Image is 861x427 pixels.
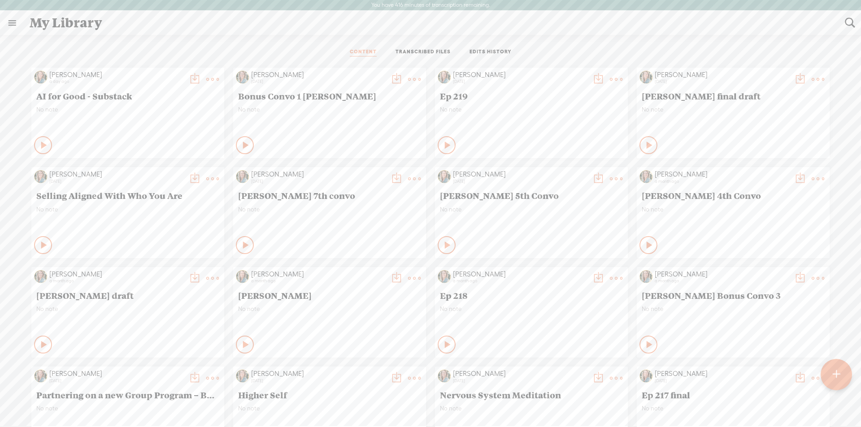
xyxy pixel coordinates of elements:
[655,170,789,179] div: [PERSON_NAME]
[642,405,825,412] span: No note
[49,179,184,184] div: [DATE]
[49,170,184,179] div: [PERSON_NAME]
[642,305,825,313] span: No note
[49,278,184,284] div: a month ago
[251,179,386,184] div: [DATE]
[36,91,219,101] span: AI for Good - Substack
[36,305,219,313] span: No note
[36,405,219,412] span: No note
[453,179,587,184] div: [DATE]
[440,91,623,101] span: Ep 219
[453,378,587,384] div: [DATE]
[655,270,789,279] div: [PERSON_NAME]
[34,70,48,84] img: http%3A%2F%2Fres.cloudinary.com%2Ftrebble-fm%2Fimage%2Fupload%2Fv1719039352%2Fcom.trebble.trebble...
[238,290,421,301] span: [PERSON_NAME]
[371,2,490,9] label: You have 416 minutes of transcription remaining.
[238,190,421,201] span: [PERSON_NAME] 7th convo
[36,206,219,213] span: No note
[251,369,386,378] div: [PERSON_NAME]
[34,270,48,283] img: http%3A%2F%2Fres.cloudinary.com%2Ftrebble-fm%2Fimage%2Fupload%2Fv1719039352%2Fcom.trebble.trebble...
[251,270,386,279] div: [PERSON_NAME]
[236,170,249,183] img: http%3A%2F%2Fres.cloudinary.com%2Ftrebble-fm%2Fimage%2Fupload%2Fv1719039352%2Fcom.trebble.trebble...
[23,11,839,35] div: My Library
[470,48,512,56] a: EDITS HISTORY
[49,369,184,378] div: [PERSON_NAME]
[238,206,421,213] span: No note
[642,190,825,201] span: [PERSON_NAME] 4th Convo
[655,179,789,184] div: a month ago
[238,389,421,400] span: Higher Self
[36,190,219,201] span: Selling Aligned With Who You Are
[236,369,249,383] img: http%3A%2F%2Fres.cloudinary.com%2Ftrebble-fm%2Fimage%2Fupload%2Fv1719039352%2Fcom.trebble.trebble...
[642,206,825,213] span: No note
[34,170,48,183] img: http%3A%2F%2Fres.cloudinary.com%2Ftrebble-fm%2Fimage%2Fupload%2Fv1719039352%2Fcom.trebble.trebble...
[36,106,219,113] span: No note
[251,278,386,284] div: a month ago
[34,369,48,383] img: http%3A%2F%2Fres.cloudinary.com%2Ftrebble-fm%2Fimage%2Fupload%2Fv1719039352%2Fcom.trebble.trebble...
[236,70,249,84] img: http%3A%2F%2Fres.cloudinary.com%2Ftrebble-fm%2Fimage%2Fupload%2Fv1719039352%2Fcom.trebble.trebble...
[642,106,825,113] span: No note
[49,270,184,279] div: [PERSON_NAME]
[251,170,386,179] div: [PERSON_NAME]
[639,369,653,383] img: http%3A%2F%2Fres.cloudinary.com%2Ftrebble-fm%2Fimage%2Fupload%2Fv1719039352%2Fcom.trebble.trebble...
[453,79,587,84] div: [DATE]
[36,389,219,400] span: Partnering on a new Group Program – Bonus Convo No. 2
[453,270,587,279] div: [PERSON_NAME]
[639,170,653,183] img: http%3A%2F%2Fres.cloudinary.com%2Ftrebble-fm%2Fimage%2Fupload%2Fv1719039352%2Fcom.trebble.trebble...
[453,278,587,284] div: a month ago
[49,378,184,384] div: [DATE]
[36,290,219,301] span: [PERSON_NAME] draft
[639,270,653,283] img: http%3A%2F%2Fres.cloudinary.com%2Ftrebble-fm%2Fimage%2Fupload%2Fv1719039352%2Fcom.trebble.trebble...
[251,378,386,384] div: [DATE]
[238,305,421,313] span: No note
[440,206,623,213] span: No note
[642,290,825,301] span: [PERSON_NAME] Bonus Convo 3
[438,369,451,383] img: http%3A%2F%2Fres.cloudinary.com%2Ftrebble-fm%2Fimage%2Fupload%2Fv1719039352%2Fcom.trebble.trebble...
[453,70,587,79] div: [PERSON_NAME]
[238,405,421,412] span: No note
[440,190,623,201] span: [PERSON_NAME] 5th Convo
[440,305,623,313] span: No note
[453,170,587,179] div: [PERSON_NAME]
[49,79,184,84] div: a day ago
[440,405,623,412] span: No note
[236,270,249,283] img: http%3A%2F%2Fres.cloudinary.com%2Ftrebble-fm%2Fimage%2Fupload%2Fv1719039352%2Fcom.trebble.trebble...
[438,270,451,283] img: http%3A%2F%2Fres.cloudinary.com%2Ftrebble-fm%2Fimage%2Fupload%2Fv1719039352%2Fcom.trebble.trebble...
[438,70,451,84] img: http%3A%2F%2Fres.cloudinary.com%2Ftrebble-fm%2Fimage%2Fupload%2Fv1719039352%2Fcom.trebble.trebble...
[655,278,789,284] div: a month ago
[440,290,623,301] span: Ep 218
[655,369,789,378] div: [PERSON_NAME]
[453,369,587,378] div: [PERSON_NAME]
[639,70,653,84] img: http%3A%2F%2Fres.cloudinary.com%2Ftrebble-fm%2Fimage%2Fupload%2Fv1719039352%2Fcom.trebble.trebble...
[238,106,421,113] span: No note
[642,91,825,101] span: [PERSON_NAME] final draft
[350,48,377,56] a: CONTENT
[642,389,825,400] span: Ep 217 final
[655,378,789,384] div: [DATE]
[655,70,789,79] div: [PERSON_NAME]
[440,389,623,400] span: Nervous System Meditation
[251,79,386,84] div: [DATE]
[655,79,789,84] div: [DATE]
[238,91,421,101] span: Bonus Convo 1 [PERSON_NAME]
[49,70,184,79] div: [PERSON_NAME]
[440,106,623,113] span: No note
[438,170,451,183] img: http%3A%2F%2Fres.cloudinary.com%2Ftrebble-fm%2Fimage%2Fupload%2Fv1719039352%2Fcom.trebble.trebble...
[251,70,386,79] div: [PERSON_NAME]
[396,48,451,56] a: TRANSCRIBED FILES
